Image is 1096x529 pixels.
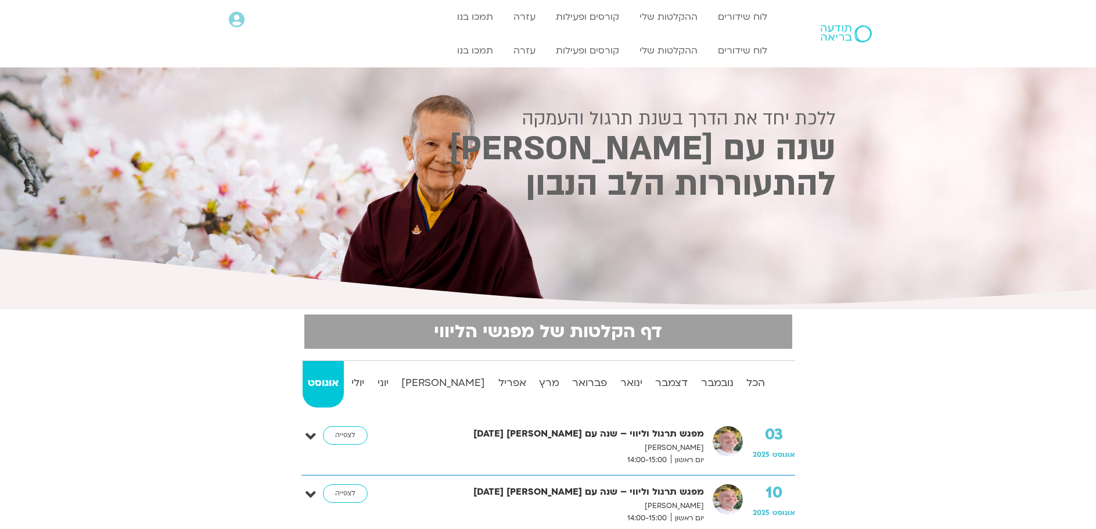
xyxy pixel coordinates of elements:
a: ההקלטות שלי [634,6,703,28]
h2: ללכת יחד את הדרך בשנת תרגול והעמקה [261,108,836,129]
a: אוגוסט [303,361,344,408]
a: דצמבר [650,361,693,408]
span: אוגוסט [772,450,795,459]
strong: יולי [346,374,369,392]
a: ההקלטות שלי [634,40,703,62]
strong: פברואר [567,374,612,392]
a: יוני [372,361,393,408]
a: הכל [741,361,770,408]
a: לצפייה [323,484,368,503]
strong: ינואר [615,374,648,392]
h2: להתעוררות הלב הנבון [261,169,836,200]
strong: אפריל [493,374,531,392]
strong: 03 [753,426,795,444]
span: 14:00-15:00 [623,454,671,466]
strong: מפגש תרגול וליווי – שנה עם [PERSON_NAME] [DATE] [399,484,704,500]
a: פברואר [567,361,612,408]
span: אוגוסט [772,508,795,517]
h2: שנה עם [PERSON_NAME] [261,134,836,165]
a: לוח שידורים [712,40,773,62]
a: לצפייה [323,426,368,445]
span: יום ראשון [671,454,704,466]
a: עזרה [508,40,541,62]
a: תמכו בנו [451,40,499,62]
a: אפריל [493,361,531,408]
h2: דף הקלטות של מפגשי הליווי [311,321,785,342]
a: קורסים ופעילות [550,40,625,62]
a: קורסים ופעילות [550,6,625,28]
a: יולי [346,361,369,408]
strong: מפגש תרגול וליווי – שנה עם [PERSON_NAME] [DATE] [399,426,704,442]
a: עזרה [508,6,541,28]
span: יום ראשון [671,512,704,524]
strong: הכל [741,374,770,392]
strong: אוגוסט [303,374,344,392]
strong: 10 [753,484,795,502]
a: [PERSON_NAME] [396,361,490,408]
p: [PERSON_NAME] [399,442,704,454]
a: לוח שידורים [712,6,773,28]
strong: [PERSON_NAME] [396,374,490,392]
a: נובמבר [696,361,739,408]
strong: יוני [372,374,393,392]
a: מרץ [534,361,565,408]
span: 14:00-15:00 [623,512,671,524]
span: 2025 [753,508,770,517]
span: 2025 [753,450,770,459]
strong: מרץ [534,374,565,392]
strong: נובמבר [696,374,739,392]
a: תמכו בנו [451,6,499,28]
a: ינואר [615,361,648,408]
strong: דצמבר [650,374,693,392]
img: תודעה בריאה [821,25,872,42]
p: [PERSON_NAME] [399,500,704,512]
